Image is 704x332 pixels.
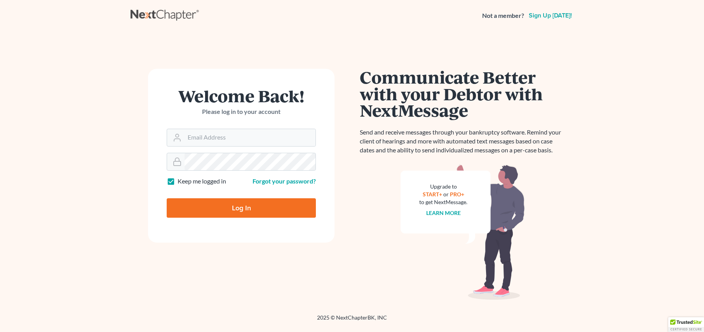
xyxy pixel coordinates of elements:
[131,314,573,328] div: 2025 © NextChapterBK, INC
[423,191,442,197] a: START+
[668,317,704,332] div: TrustedSite Certified
[253,177,316,185] a: Forgot your password?
[167,87,316,104] h1: Welcome Back!
[443,191,449,197] span: or
[482,11,524,20] strong: Not a member?
[527,12,573,19] a: Sign up [DATE]!
[360,69,566,119] h1: Communicate Better with your Debtor with NextMessage
[360,128,566,155] p: Send and receive messages through your bankruptcy software. Remind your client of hearings and mo...
[178,177,226,186] label: Keep me logged in
[167,198,316,218] input: Log In
[419,183,467,190] div: Upgrade to
[401,164,525,300] img: nextmessage_bg-59042aed3d76b12b5cd301f8e5b87938c9018125f34e5fa2b7a6b67550977c72.svg
[167,107,316,116] p: Please log in to your account
[426,210,461,216] a: Learn more
[419,198,467,206] div: to get NextMessage.
[185,129,315,146] input: Email Address
[450,191,464,197] a: PRO+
